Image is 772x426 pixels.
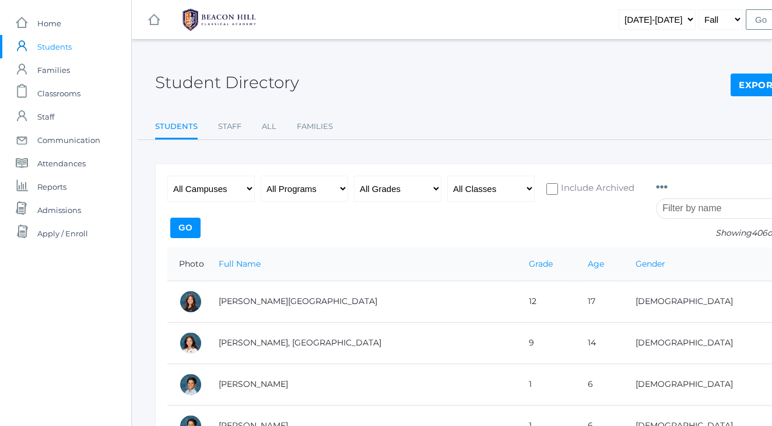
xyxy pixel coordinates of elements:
span: Include Archived [558,181,634,196]
h2: Student Directory [155,74,299,92]
input: Include Archived [546,183,558,195]
a: All [262,115,276,138]
div: Dominic Abrea [179,373,202,396]
th: Photo [167,247,207,281]
div: Phoenix Abdulla [179,331,202,355]
span: Attendances [37,152,86,175]
td: 1 [517,364,576,405]
a: Grade [529,259,553,269]
span: Students [37,35,72,58]
span: 406 [752,228,767,238]
td: 9 [517,322,576,364]
td: 17 [576,281,623,322]
span: Staff [37,105,54,128]
a: Staff [218,115,241,138]
td: [PERSON_NAME][GEOGRAPHIC_DATA] [207,281,517,322]
td: 14 [576,322,623,364]
td: [PERSON_NAME] [207,364,517,405]
td: [PERSON_NAME], [GEOGRAPHIC_DATA] [207,322,517,364]
img: 1_BHCALogos-05.png [176,5,263,34]
span: Families [37,58,70,82]
div: Charlotte Abdulla [179,290,202,313]
td: 12 [517,281,576,322]
span: Admissions [37,198,81,222]
a: Gender [636,259,665,269]
input: Go [170,218,201,238]
a: Students [155,115,198,140]
a: Families [297,115,333,138]
span: Home [37,12,61,35]
td: 6 [576,364,623,405]
span: Apply / Enroll [37,222,88,245]
span: Classrooms [37,82,80,105]
a: Full Name [219,259,261,269]
span: Communication [37,128,100,152]
span: Reports [37,175,66,198]
a: Age [588,259,604,269]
